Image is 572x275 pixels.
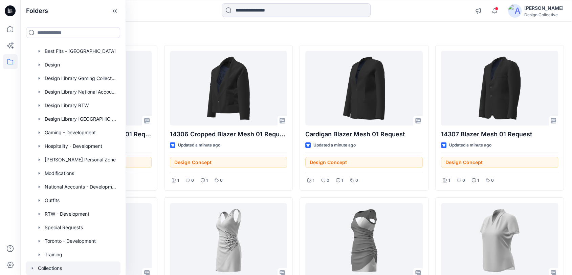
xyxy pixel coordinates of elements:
p: 1 [342,177,343,184]
p: Updated a minute ago [313,142,356,149]
p: Updated a minute ago [449,142,491,149]
p: 0 [462,177,465,184]
a: 14307 Blazer Mesh 01 Request [441,51,558,125]
p: 0 [191,177,194,184]
p: 14306 Cropped Blazer Mesh 01 Request [170,130,287,139]
a: Cardigan Blazer Mesh 01 Request [305,51,423,125]
div: [PERSON_NAME] [524,4,564,12]
p: Updated a minute ago [178,142,220,149]
div: Design Collective [524,12,564,17]
p: 1 [477,177,479,184]
a: 14306 Cropped Blazer Mesh 01 Request [170,51,287,125]
p: 0 [355,177,358,184]
p: 1 [177,177,179,184]
p: 1 [448,177,450,184]
p: 0 [220,177,223,184]
p: Cardigan Blazer Mesh 01 Request [305,130,423,139]
h4: Styles [28,30,564,38]
img: avatar [508,4,522,18]
p: 1 [313,177,314,184]
p: 0 [327,177,329,184]
p: 1 [206,177,208,184]
p: 0 [491,177,494,184]
p: 14307 Blazer Mesh 01 Request [441,130,558,139]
